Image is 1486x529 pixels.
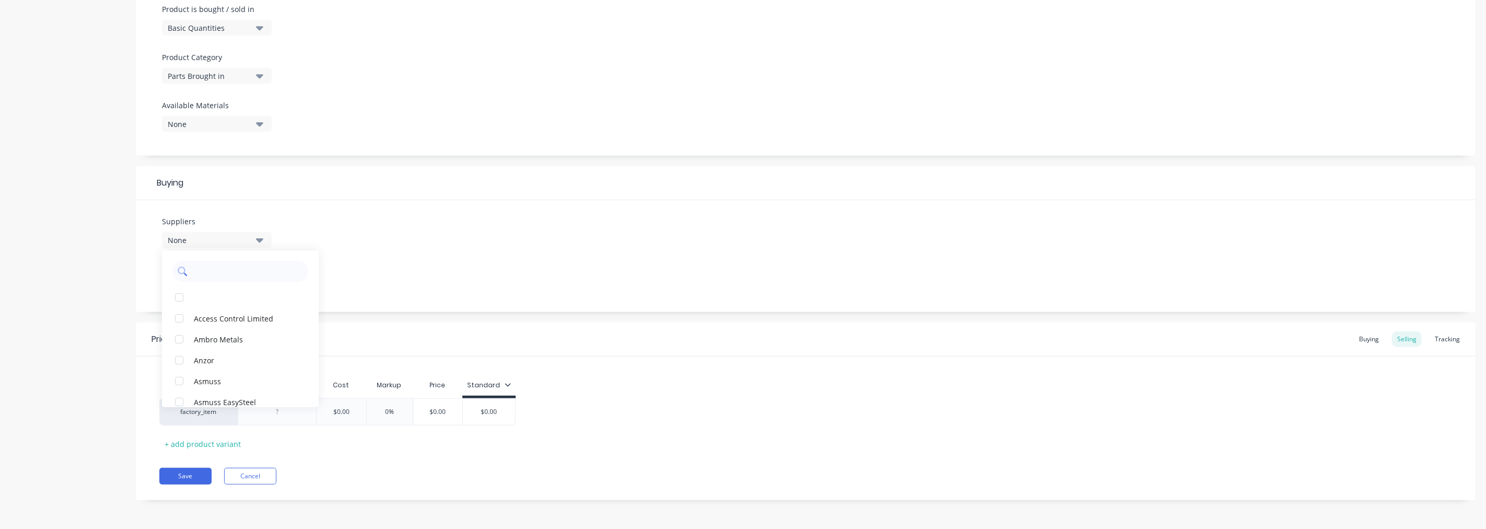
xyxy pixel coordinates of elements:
div: Xero Item # [159,375,238,396]
div: Buying [1354,331,1384,347]
div: Ambro Metals [194,333,298,344]
div: Standard [468,381,511,390]
div: None [168,119,251,130]
div: Access Control Limited [194,313,298,324]
div: 0% [364,399,416,425]
div: Markup [366,375,413,396]
button: Cancel [224,468,276,485]
label: Suppliers [162,216,272,227]
div: Buying [136,166,1476,200]
div: factory_item [170,407,227,417]
label: Available Materials [162,100,272,111]
div: Cost [316,375,366,396]
div: $0.00 [315,399,367,425]
div: $0.00 [463,399,515,425]
button: Save [159,468,212,485]
div: $0.00 [412,399,464,425]
div: Anzor [194,354,298,365]
div: Parts Brought in [168,71,251,82]
div: Selling [1392,331,1422,347]
button: Parts Brought in [162,68,272,84]
div: Price [413,375,463,396]
button: Basic Quantities [162,20,272,36]
div: + add product variant [159,436,246,452]
div: Asmuss EasySteel [194,396,298,407]
label: Product is bought / sold in [162,4,266,15]
div: None [168,235,251,246]
div: Asmuss [194,375,298,386]
div: factory_item$0.000%$0.00$0.00 [159,398,516,425]
div: Basic Quantities [168,22,251,33]
div: Pricing [152,333,178,346]
label: Product Category [162,52,266,63]
div: Tracking [1430,331,1465,347]
button: None [162,232,272,248]
button: None [162,116,272,132]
